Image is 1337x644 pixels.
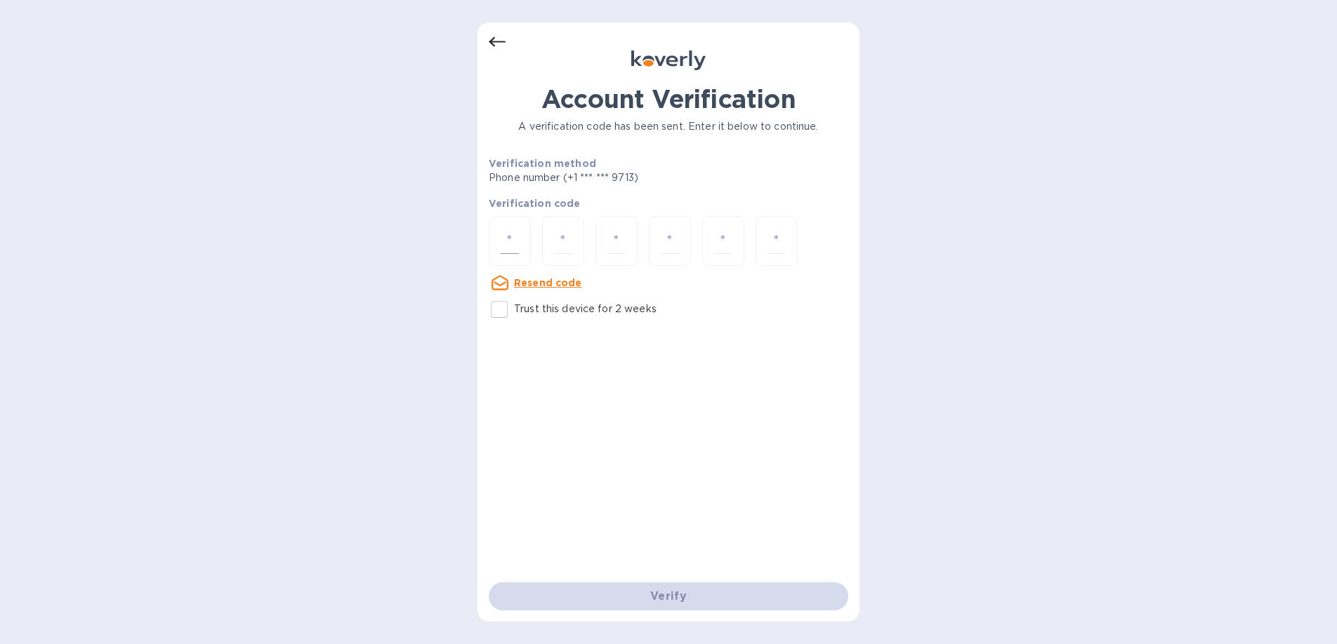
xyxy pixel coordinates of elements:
p: Trust this device for 2 weeks [514,302,657,316]
u: Resend code [514,277,582,288]
p: Verification code [489,196,848,210]
p: A verification code has been sent. Enter it below to continue. [489,119,848,134]
h1: Account Verification [489,84,848,114]
b: Verification method [489,158,596,169]
p: Phone number (+1 *** *** 9713) [489,170,746,185]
